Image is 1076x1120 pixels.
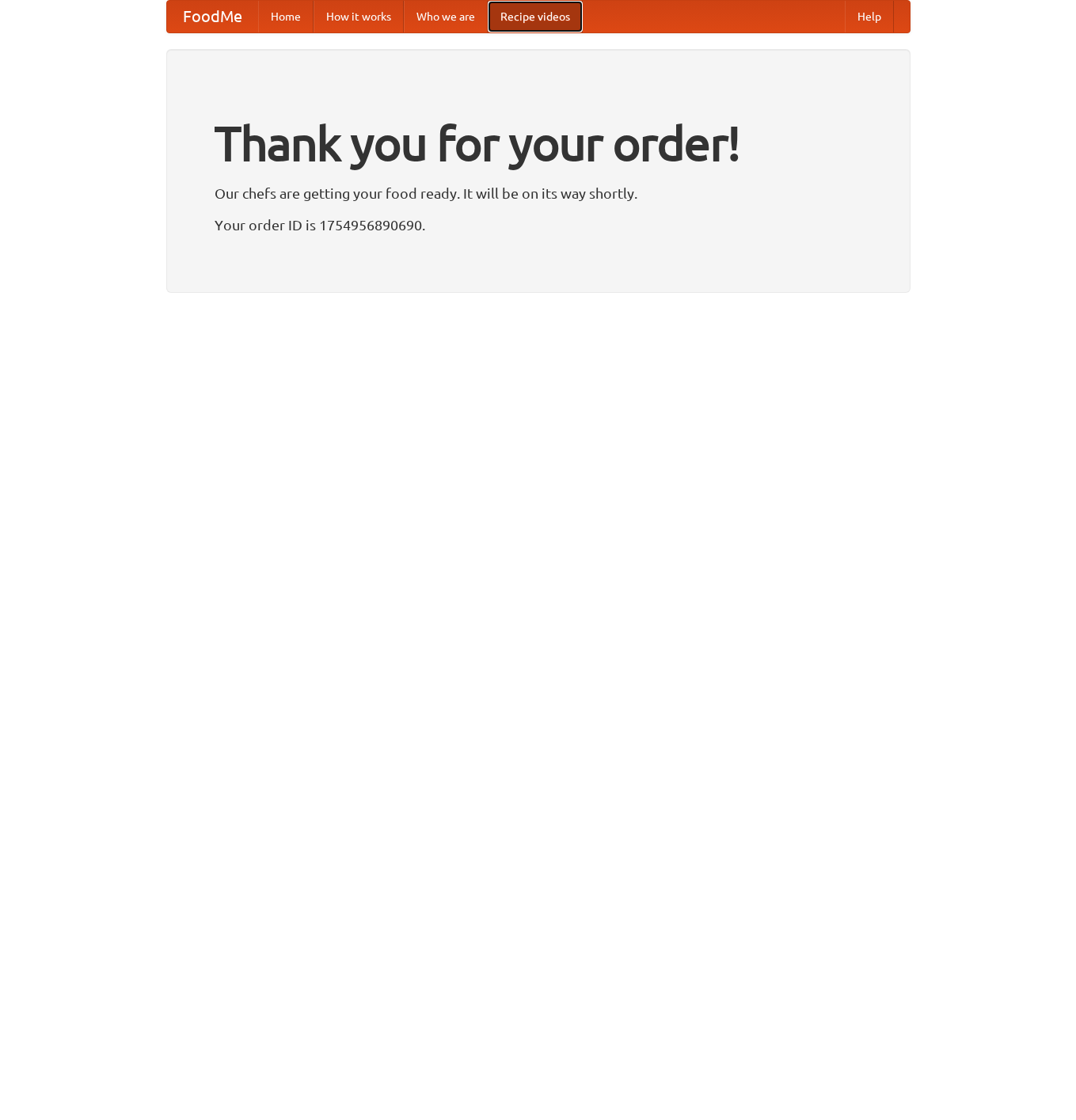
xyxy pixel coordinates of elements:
[215,105,862,181] h1: Thank you for your order!
[215,181,862,205] p: Our chefs are getting your food ready. It will be on its way shortly.
[845,1,894,32] a: Help
[215,213,862,237] p: Your order ID is 1754956890690.
[488,1,583,32] a: Recipe videos
[258,1,314,32] a: Home
[404,1,488,32] a: Who we are
[167,1,258,32] a: FoodMe
[314,1,404,32] a: How it works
